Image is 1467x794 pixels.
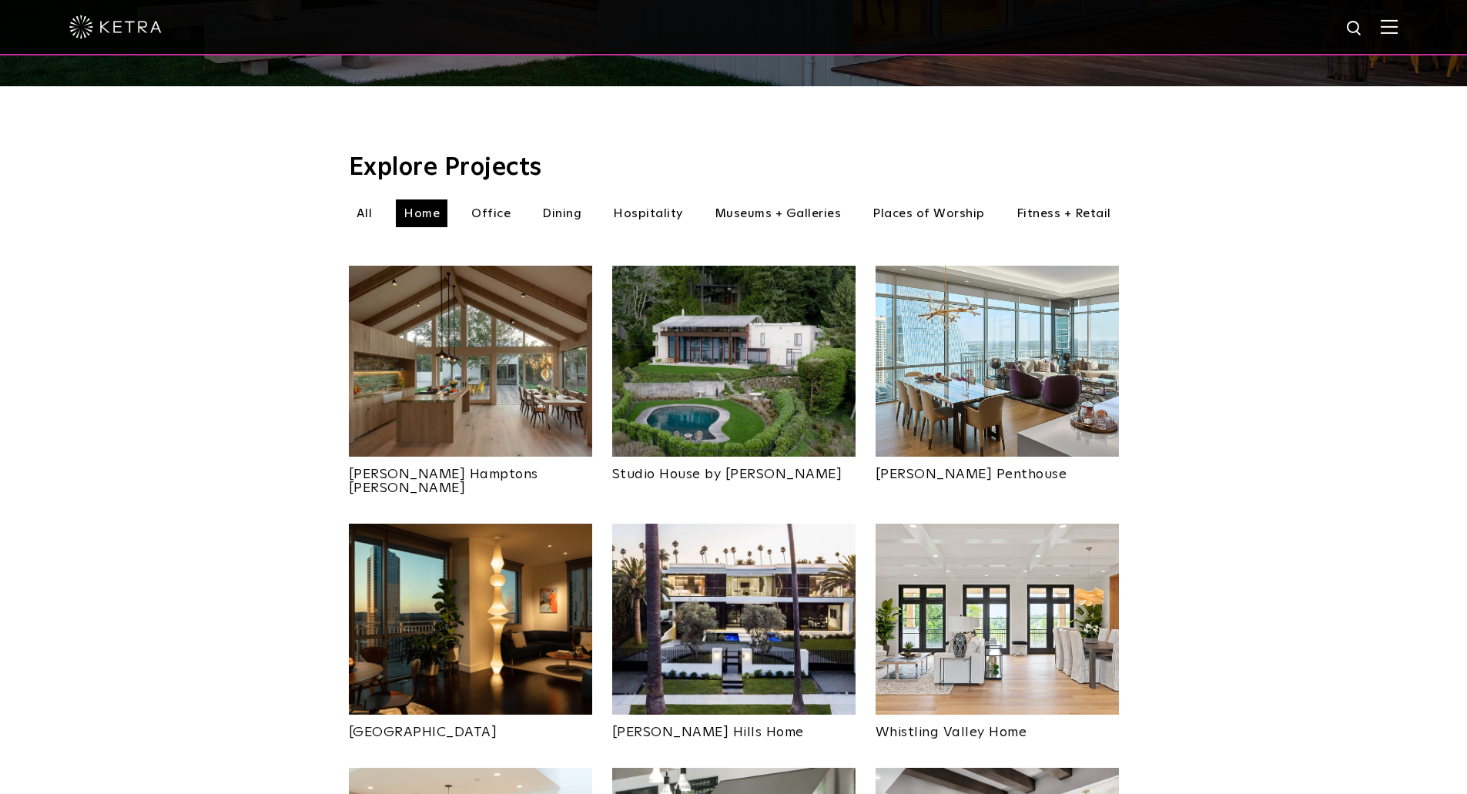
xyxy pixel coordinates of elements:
a: [PERSON_NAME] Penthouse [876,457,1119,481]
h3: Explore Projects [349,156,1119,180]
img: An aerial view of Olson Kundig's Studio House in Seattle [612,266,856,457]
a: Whistling Valley Home [876,715,1119,739]
a: [GEOGRAPHIC_DATA] [349,715,592,739]
a: [PERSON_NAME] Hamptons [PERSON_NAME] [349,457,592,495]
img: beverly-hills-home-web-14 [612,524,856,715]
img: ketra-logo-2019-white [69,15,162,39]
img: search icon [1345,19,1365,39]
img: New-Project-Page-hero-(3x)_0022_9621-Whistling-Valley-Rd__010 [876,524,1119,715]
li: Home [396,199,447,227]
li: Museums + Galleries [707,199,849,227]
li: All [349,199,380,227]
li: Places of Worship [865,199,993,227]
li: Dining [534,199,589,227]
li: Fitness + Retail [1009,199,1119,227]
img: New-Project-Page-hero-(3x)_0026_012-edit [349,524,592,715]
a: Studio House by [PERSON_NAME] [612,457,856,481]
li: Hospitality [605,199,691,227]
img: Hamburger%20Nav.svg [1381,19,1398,34]
a: [PERSON_NAME] Hills Home [612,715,856,739]
li: Office [464,199,518,227]
img: Project_Landing_Thumbnail-2021 [349,266,592,457]
img: Project_Landing_Thumbnail-2022smaller [876,266,1119,457]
